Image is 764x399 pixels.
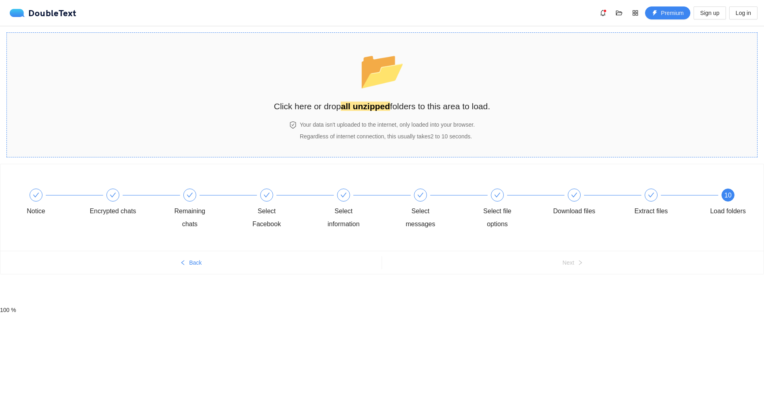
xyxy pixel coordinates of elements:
[710,205,746,218] div: Load folders
[596,6,609,19] button: bell
[359,49,405,91] span: folder
[705,189,751,218] div: 10Load folders
[700,8,719,17] span: Sign up
[635,205,668,218] div: Extract files
[553,205,595,218] div: Download files
[724,192,732,199] span: 10
[661,8,683,17] span: Premium
[629,6,642,19] button: appstore
[10,9,76,17] a: logoDoubleText
[397,189,474,231] div: Select messages
[613,6,626,19] button: folder-open
[243,205,290,231] div: Select Facebook
[180,260,186,266] span: left
[27,205,45,218] div: Notice
[300,133,472,140] span: Regardless of internet connection, this usually takes 2 to 10 seconds .
[33,192,39,198] span: check
[645,6,690,19] button: thunderboltPremium
[89,189,166,218] div: Encrypted chats
[694,6,726,19] button: Sign up
[652,10,658,17] span: thunderbolt
[340,192,347,198] span: check
[289,121,297,129] span: safety-certificate
[474,205,521,231] div: Select file options
[166,189,243,231] div: Remaining chats
[382,256,764,269] button: Nextright
[397,205,444,231] div: Select messages
[243,189,320,231] div: Select Facebook
[274,100,490,113] h2: Click here or drop folders to this area to load.
[551,189,628,218] div: Download files
[571,192,577,198] span: check
[494,192,501,198] span: check
[320,189,397,231] div: Select information
[10,9,76,17] div: DoubleText
[187,192,193,198] span: check
[110,192,116,198] span: check
[648,192,654,198] span: check
[189,258,202,267] span: Back
[341,102,390,111] strong: all unzipped
[263,192,270,198] span: check
[90,205,136,218] div: Encrypted chats
[613,10,625,16] span: folder-open
[300,120,475,129] h4: Your data isn't uploaded to the internet, only loaded into your browser.
[320,205,367,231] div: Select information
[628,189,705,218] div: Extract files
[417,192,424,198] span: check
[0,256,382,269] button: leftBack
[13,189,89,218] div: Notice
[474,189,551,231] div: Select file options
[597,10,609,16] span: bell
[729,6,758,19] button: Log in
[10,9,28,17] img: logo
[736,8,751,17] span: Log in
[166,205,213,231] div: Remaining chats
[629,10,641,16] span: appstore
